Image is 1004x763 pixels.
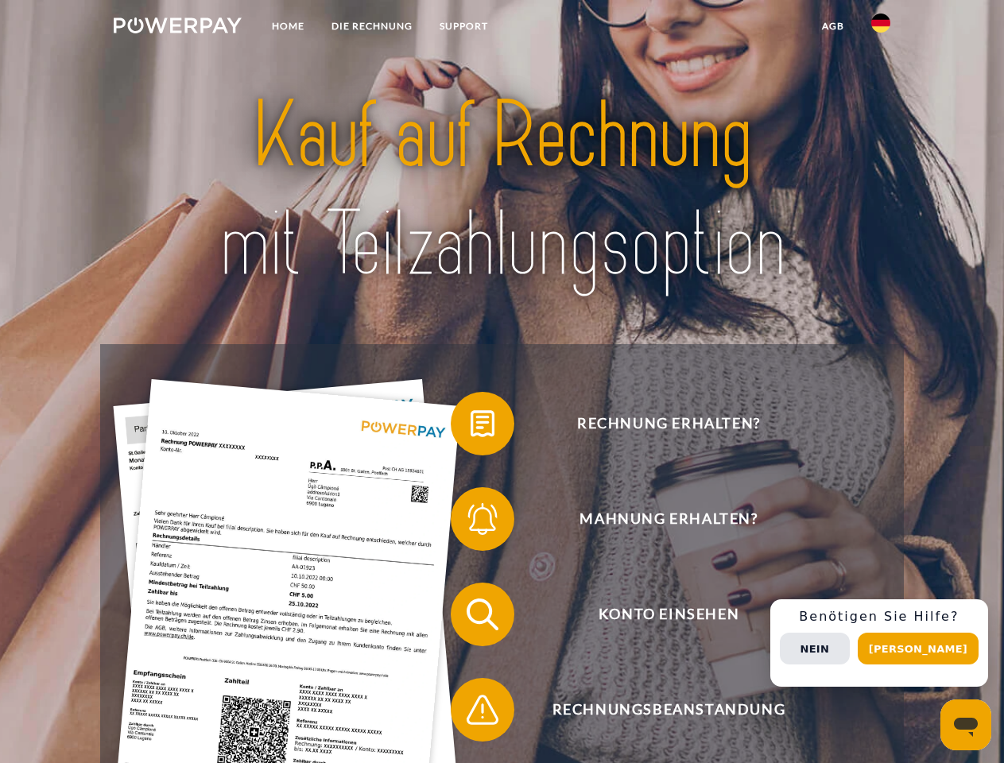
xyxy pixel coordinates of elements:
a: Home [258,12,318,41]
span: Rechnung erhalten? [474,392,863,455]
h3: Benötigen Sie Hilfe? [780,609,979,625]
img: qb_bill.svg [463,404,502,443]
button: Konto einsehen [451,583,864,646]
div: Schnellhilfe [770,599,988,687]
img: title-powerpay_de.svg [152,76,852,304]
span: Konto einsehen [474,583,863,646]
span: Mahnung erhalten? [474,487,863,551]
img: logo-powerpay-white.svg [114,17,242,33]
img: de [871,14,890,33]
a: SUPPORT [426,12,502,41]
button: Mahnung erhalten? [451,487,864,551]
button: Rechnung erhalten? [451,392,864,455]
button: Rechnungsbeanstandung [451,678,864,742]
button: Nein [780,633,850,664]
img: qb_bell.svg [463,499,502,539]
span: Rechnungsbeanstandung [474,678,863,742]
a: agb [808,12,858,41]
iframe: Schaltfläche zum Öffnen des Messaging-Fensters [940,699,991,750]
button: [PERSON_NAME] [858,633,979,664]
img: qb_warning.svg [463,690,502,730]
img: qb_search.svg [463,595,502,634]
a: DIE RECHNUNG [318,12,426,41]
